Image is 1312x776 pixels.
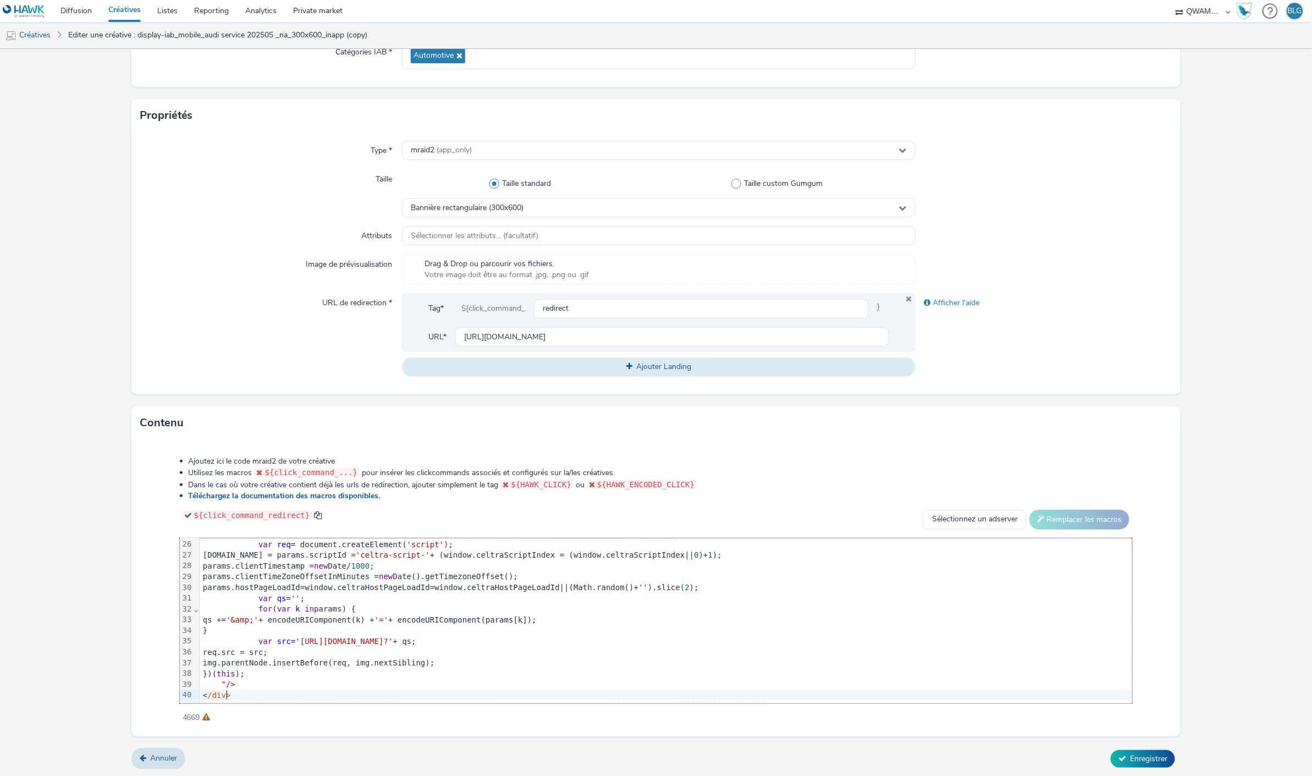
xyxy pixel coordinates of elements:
[371,169,396,185] label: Taille
[597,480,694,489] span: ${HAWK_ENCODED_CLICK}
[277,540,291,549] span: req
[291,594,300,603] span: ''
[258,594,272,603] span: var
[189,491,385,501] a: Téléchargez la documentation des macros disponibles.
[357,226,396,241] label: Attributs
[476,529,481,538] span: n
[744,178,823,189] span: Taille custom Gumgum
[180,690,194,701] div: 40
[495,529,509,538] span: var
[203,712,211,723] div: Longueur maximale conseillée 3000 caractères.
[374,615,388,624] span: '='
[305,604,314,613] span: in
[277,594,286,603] span: qs
[180,625,194,636] div: 34
[916,293,1172,313] div: Afficher l'aide
[258,637,272,646] span: var
[258,604,272,613] span: for
[318,293,396,309] label: URL de redirection *
[183,712,200,723] span: 4669
[217,669,235,678] span: this
[222,680,235,689] span: "/>
[694,551,698,559] span: 0
[193,604,199,613] span: Fold line
[180,539,194,550] div: 26
[708,551,713,559] span: 1
[351,562,370,570] span: 1000
[819,529,824,538] span: d
[3,4,45,18] img: undefined Logo
[514,529,537,538] span: decfs
[1130,753,1167,764] span: Enregistrer
[453,299,534,318] div: ${click_command_
[180,593,194,604] div: 31
[356,551,430,559] span: 'celtra-script-'
[801,529,814,538] span: var
[511,480,572,489] span: ${HAWK_CLICK}
[437,145,472,155] span: (app_only)
[180,560,194,571] div: 28
[638,583,648,592] span: ''
[455,327,889,346] input: url...
[379,572,393,581] span: new
[140,107,193,124] h3: Propriétés
[314,562,328,570] span: new
[180,604,194,615] div: 32
[411,203,523,213] span: Bannière rectangulaire (300x600)
[150,753,177,763] span: Annuler
[1051,529,1079,538] span: return
[940,529,963,538] span: 'div'
[741,529,778,538] span: function
[414,51,454,60] span: Automotive
[502,178,551,189] span: Taille standard
[226,615,258,624] span: '&amp;'
[434,529,471,538] span: function
[1236,2,1257,20] a: Hawk Academy
[277,604,291,613] span: var
[189,456,1133,467] li: Ajoutez ici le code mraid2 de votre créative
[180,550,194,561] div: 27
[180,614,194,625] div: 33
[685,583,690,592] span: 2
[180,679,194,690] div: 39
[782,529,787,538] span: v
[331,42,396,58] label: Catégories IAB *
[180,668,194,679] div: 38
[194,511,310,520] span: ${click_command_redirect}
[407,540,444,549] span: 'script'
[180,647,194,658] div: 36
[425,269,589,280] span: Votre image doit être au format .jpg, .png ou .gif
[189,467,1133,478] li: Utilisez les macros pour insérer les clickcommands associés et configurés sur la/les créatives.
[207,691,230,700] span: /div>
[366,141,396,156] label: Type *
[265,468,358,477] span: ${click_command_...}
[180,582,194,593] div: 30
[690,529,736,538] span: htmldecode
[277,637,291,646] span: src
[189,479,1133,491] li: Dans le cas où votre créative contient déjà les urls de redirection, ajouter simplement le tag ou
[258,540,272,549] span: var
[411,146,472,155] span: mraid2
[140,415,184,431] h3: Contenu
[180,571,194,582] div: 29
[63,22,373,48] a: Editer une créative : display-iab_mobile_audi service 202505 _na_300x600_inapp (copy)
[402,357,915,376] button: Ajouter Landing
[296,637,393,646] span: '[URL][DOMAIN_NAME]?'
[301,255,396,270] label: Image de prévisualisation
[1111,750,1175,768] button: Enregistrer
[180,636,194,647] div: 35
[296,604,300,613] span: k
[425,258,589,269] span: Drag & Drop ou parcourir vos fichiers.
[5,30,16,41] img: mobile
[180,658,194,669] div: 37
[1288,3,1302,19] div: BLG
[314,511,322,519] span: copy to clipboard
[1236,2,1253,20] img: Hawk Academy
[1029,510,1129,530] button: Remplacer les macros
[869,299,889,318] span: }
[411,232,538,241] span: Sélectionner les attributs... (facultatif)
[550,529,592,538] span: urldecode
[636,361,691,372] span: Ajouter Landing
[131,748,185,769] a: Annuler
